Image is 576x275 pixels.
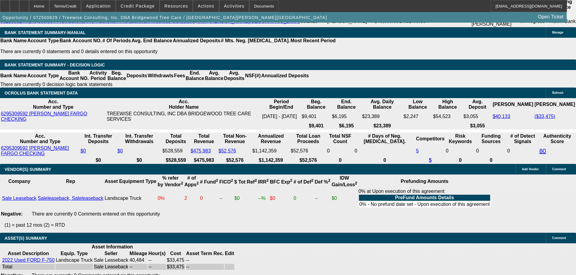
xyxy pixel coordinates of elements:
[5,30,86,35] span: BANK STATEMENT SUMMARY-MANUAL
[219,188,233,208] td: --
[126,70,148,82] th: Deposits
[252,148,289,154] div: $1,142,359
[200,188,218,208] td: 0
[225,251,234,257] th: Edit
[129,264,148,270] td: --
[395,195,454,200] b: PreFund Amounts Details
[186,251,224,256] b: Asset Term Rec.
[117,157,161,163] th: $0
[354,133,415,145] th: # Days of Neg. [MEDICAL_DATA].
[184,188,199,208] td: 2
[290,178,292,183] sup: 2
[27,70,59,82] th: Account Type
[354,157,415,163] th: 0
[66,179,75,184] b: Rep
[0,49,336,54] p: There are currently 0 statements and 0 details entered on this opportunity
[190,157,218,163] th: $475,983
[301,111,331,122] td: $9,401
[463,111,492,122] td: $3,055
[197,181,199,185] sup: 2
[535,12,566,22] a: Open Ticket
[80,133,116,145] th: Int. Transfer Deposits
[5,91,78,95] span: OCROLUS BANK STATEMENT DATA
[258,188,269,208] td: --%
[552,31,563,34] span: Manage
[170,251,181,256] b: Cost
[148,264,166,270] td: --
[8,179,30,184] b: Company
[539,133,575,145] th: Authenticity Score
[131,38,173,44] th: Avg. End Balance
[204,70,223,82] th: Avg. Balance
[59,38,102,44] th: Bank Account NO.
[129,251,147,256] b: Mileage
[290,157,326,163] th: $52,576
[148,251,166,256] b: Hour(s)
[121,4,155,8] span: Credit Package
[186,251,224,257] th: Asset Term Recommendation
[27,38,59,44] th: Account Type
[160,0,193,12] button: Resources
[552,236,566,240] span: Comment
[218,157,252,163] th: $52,576
[355,181,357,185] sup: 2
[252,157,290,163] th: $1,142,359
[301,123,331,129] th: $9,401
[1,211,23,216] b: Negative:
[80,148,86,153] a: $0
[403,99,432,110] th: Low Balance
[331,188,358,208] td: $0
[507,133,538,145] th: # of Detect Signals
[89,70,107,82] th: Activity Period
[55,257,93,263] td: Landscape Truck
[539,148,546,154] a: 80
[5,167,51,172] span: VENDOR(S) SUMMARY
[104,251,118,256] b: Seller
[1,145,69,156] a: 6295309592 [PERSON_NAME] FARGO CHECKING
[147,70,174,82] th: Withdrawls
[258,179,269,184] b: IRR
[190,148,211,153] a: $475,983
[164,4,188,8] span: Resources
[359,201,490,207] td: 0% - No prefund date set - Upon execution of this agreement
[358,189,490,208] div: 0% at Upon execution of this agreement
[172,38,220,44] th: Annualized Deposits
[157,188,184,208] td: 0%
[104,188,157,208] td: Landscape Truck
[129,257,148,263] td: 40,484
[255,178,257,183] sup: 2
[117,148,123,153] a: $0
[1,111,87,122] a: 6295309592 [PERSON_NAME] FARGO CHECKING
[534,99,575,110] th: [PERSON_NAME]
[2,257,54,263] a: 2022 Used FORD F-750
[162,133,190,145] th: Total Deposits
[8,251,49,256] b: Asset Description
[266,178,268,183] sup: 2
[38,196,103,201] a: Saleleaseback, Saleleaseback
[5,236,47,241] span: ASSET(S) SUMMARY
[445,145,475,157] td: 0
[158,175,183,187] b: % refer by Vendor
[216,178,218,183] sup: 2
[362,99,403,110] th: Avg. Daily Balance
[148,257,166,263] td: --
[184,175,199,187] b: # of Apps
[552,91,563,94] span: Refresh
[332,175,357,187] b: IDW Gain/Loss
[327,157,354,163] th: 0
[221,38,290,44] th: # Mts. Neg. [MEDICAL_DATA].
[332,111,361,122] td: $6,195
[262,111,301,122] td: [DATE] - [DATE]
[218,133,252,145] th: Total Non-Revenue
[185,70,204,82] th: End. Balance
[107,70,126,82] th: Beg. Balance
[290,133,326,145] th: Total Loan Proceeds
[174,70,185,82] th: Fees
[552,168,566,171] span: Comment
[433,99,463,110] th: High Balance
[362,111,403,122] td: $23,389
[59,70,89,82] th: Bank Account NO.
[86,4,111,8] span: Application
[193,0,219,12] button: Actions
[294,179,314,184] b: # of Def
